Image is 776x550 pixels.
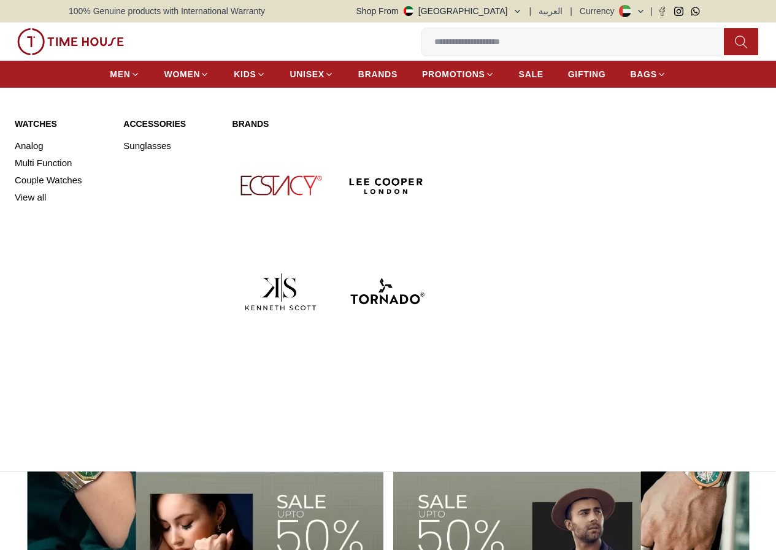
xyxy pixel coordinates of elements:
span: MEN [110,68,130,80]
a: View all [15,189,109,206]
span: | [650,5,653,17]
span: WOMEN [164,68,201,80]
img: ... [17,28,124,55]
a: SALE [519,63,544,85]
img: Lee Cooper [339,137,435,234]
img: Kenneth Scott [232,243,329,340]
a: Accessories [123,118,217,130]
a: BAGS [630,63,666,85]
a: MEN [110,63,139,85]
span: | [529,5,532,17]
img: Quantum [232,350,329,446]
a: UNISEX [290,63,334,85]
button: Shop From[GEOGRAPHIC_DATA] [356,5,522,17]
a: KIDS [234,63,265,85]
a: Brands [232,118,436,130]
a: PROMOTIONS [422,63,494,85]
span: KIDS [234,68,256,80]
img: United Arab Emirates [404,6,413,16]
span: GIFTING [568,68,606,80]
img: Ecstacy [232,137,329,234]
span: UNISEX [290,68,325,80]
span: | [570,5,572,17]
div: Currency [580,5,620,17]
img: Tornado [339,243,435,340]
a: BRANDS [358,63,398,85]
a: Watches [15,118,109,130]
a: Sunglasses [123,137,217,155]
a: GIFTING [568,63,606,85]
span: BAGS [630,68,656,80]
a: Analog [15,137,109,155]
span: BRANDS [358,68,398,80]
span: 100% Genuine products with International Warranty [69,5,265,17]
a: Whatsapp [691,7,700,16]
a: Multi Function [15,155,109,172]
button: العربية [539,5,563,17]
a: Facebook [658,7,667,16]
span: PROMOTIONS [422,68,485,80]
span: SALE [519,68,544,80]
a: Couple Watches [15,172,109,189]
a: Instagram [674,7,683,16]
a: WOMEN [164,63,210,85]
